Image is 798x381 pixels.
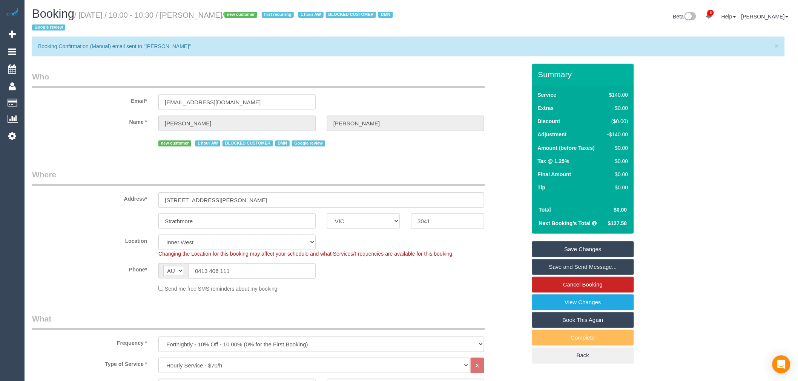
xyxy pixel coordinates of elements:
label: Tax @ 1.25% [538,157,569,165]
label: Address* [26,192,153,203]
span: $127.58 [608,220,627,226]
a: Book This Again [532,312,634,328]
div: -$140.00 [605,131,628,138]
a: Save and Send Message... [532,259,634,275]
a: View Changes [532,294,634,310]
label: Tip [538,184,546,191]
input: Email* [158,94,316,110]
span: 6 [707,10,714,16]
a: Back [532,347,634,363]
span: 1 hour AW [195,140,220,146]
div: $0.00 [605,157,628,165]
a: [PERSON_NAME] [741,14,789,20]
span: Booking [32,7,74,20]
a: Beta [673,14,697,20]
a: Cancel Booking [532,277,634,293]
a: Save Changes [532,241,634,257]
label: Amount (before Taxes) [538,144,595,152]
input: Last Name* [327,116,484,131]
span: DMN [275,140,290,146]
span: Google review [32,24,65,30]
small: / [DATE] / 10:00 - 10:30 / [PERSON_NAME] [32,11,395,32]
span: 1 hour AW [298,12,324,18]
span: Changing the Location for this booking may affect your schedule and what Services/Frequencies are... [158,251,454,257]
span: first recurring [262,12,294,18]
label: Extras [538,104,554,112]
span: × [775,41,779,50]
span: BLOCKED CUSTOMER [223,140,273,146]
span: $0.00 [614,207,627,213]
label: Service [538,91,557,99]
input: Suburb* [158,213,316,229]
label: Type of Service * [26,358,153,368]
span: new customer [224,12,257,18]
label: Location [26,235,153,245]
legend: Who [32,71,485,88]
label: Adjustment [538,131,567,138]
legend: Where [32,169,485,186]
input: Post Code* [411,213,484,229]
div: $0.00 [605,104,628,112]
a: 6 [701,8,716,24]
img: New interface [684,12,696,22]
label: Frequency * [26,337,153,347]
div: ($0.00) [605,117,628,125]
label: Final Amount [538,171,571,178]
strong: Total [539,207,551,213]
div: $0.00 [605,184,628,191]
span: new customer [158,140,191,146]
label: Name * [26,116,153,126]
span: BLOCKED CUSTOMER [326,12,376,18]
legend: What [32,313,485,330]
div: $140.00 [605,91,628,99]
label: Email* [26,94,153,105]
div: Open Intercom Messenger [772,355,790,373]
div: $0.00 [605,171,628,178]
h3: Summary [538,70,630,79]
input: First Name* [158,116,316,131]
p: Booking Confirmation (Manual) email sent to "[PERSON_NAME]" [38,43,771,50]
span: Send me free SMS reminders about my booking [165,286,278,292]
button: Close [775,42,779,50]
label: Phone* [26,263,153,273]
img: Automaid Logo [5,8,20,18]
span: DMN [378,12,393,18]
div: $0.00 [605,144,628,152]
label: Discount [538,117,560,125]
a: Help [721,14,736,20]
strong: Next Booking's Total [539,220,591,226]
input: Phone* [189,263,316,279]
span: Google review [292,140,325,146]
